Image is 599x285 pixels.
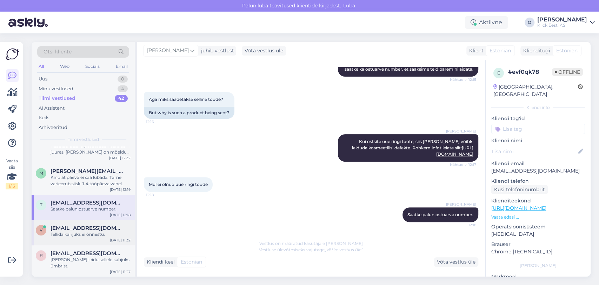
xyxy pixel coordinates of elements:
div: # evf0qk78 [508,68,552,76]
div: juhib vestlust [198,47,234,54]
div: Kindlat päeva ei saa lubada. Tarne varieerub siiski 1-4 tööpäeva vahel. [51,174,131,187]
span: [PERSON_NAME] [147,47,189,54]
span: Tiimi vestlused [68,136,99,143]
div: Web [59,62,71,71]
span: Vestluse ülevõtmiseks vajutage [259,247,363,252]
span: Estonian [490,47,511,54]
div: [PERSON_NAME] leidu sellele kahjuks ümbrist. [51,257,131,269]
span: Vestlus on määratud kasutajale [PERSON_NAME] [259,241,363,246]
div: Kliendi keel [144,258,175,266]
p: [EMAIL_ADDRESS][DOMAIN_NAME] [491,167,585,175]
a: [URL][DOMAIN_NAME] [491,205,546,211]
a: [PERSON_NAME]Klick Eesti AS [537,17,595,28]
p: Chrome [TECHNICAL_ID] [491,248,585,255]
div: [PERSON_NAME] [537,17,587,22]
div: [GEOGRAPHIC_DATA], [GEOGRAPHIC_DATA] [493,83,578,98]
p: Kliendi telefon [491,177,585,185]
img: Askly Logo [6,47,19,61]
div: [DATE] 12:32 [109,155,131,161]
div: Uus [39,76,47,83]
span: [PERSON_NAME] [446,129,476,134]
p: Märkmed [491,273,585,280]
div: Klient [466,47,484,54]
div: Kliendi info [491,104,585,111]
span: tiina.kongas38@gmail.com [51,200,124,206]
div: Aktiivne [465,16,508,29]
span: RichardMarcus.Piirimae@maaruum.ee [51,250,124,257]
p: Kliendi email [491,160,585,167]
span: Estonian [556,47,578,54]
span: Offline [552,68,583,76]
p: Operatsioonisüsteem [491,223,585,231]
span: 12:18 [450,222,476,228]
div: Arhiveeritud [39,124,67,131]
input: Lisa tag [491,124,585,134]
div: 0 [118,76,128,83]
span: valdek7777@gmail.com [51,225,124,231]
div: All [37,62,45,71]
span: v [40,227,42,233]
div: 1 / 3 [6,183,18,189]
span: t [40,202,42,207]
span: Martin@Seppa.ee [51,168,124,174]
span: Saatke palun ostuarve number. [407,212,473,217]
span: Otsi kliente [44,48,72,56]
div: Vaata siia [6,158,18,189]
div: Tellida kahjuks ei õnnestu. [51,231,131,238]
div: Kasutab USB-C pesa laadimiseks 33W juures, [PERSON_NAME] on mõeldud uue laadija all. Karbis on ai... [51,143,131,155]
p: Klienditeekond [491,197,585,205]
span: M [39,170,43,176]
p: Vaata edasi ... [491,214,585,220]
span: Estonian [181,258,202,266]
div: [DATE] 12:19 [110,187,131,192]
div: But why is such a product being sent? [144,107,234,119]
span: R [40,253,43,258]
div: Minu vestlused [39,85,73,92]
div: Email [114,62,129,71]
div: 42 [115,95,128,102]
p: Kliendi tag'id [491,115,585,122]
div: Socials [84,62,101,71]
span: Luba [341,2,357,9]
div: Võta vestlus üle [434,257,478,267]
span: Nähtud ✓ 12:17 [450,162,476,167]
div: [DATE] 12:18 [110,212,131,218]
span: Nähtud ✓ 12:15 [450,77,476,82]
div: Tiimi vestlused [39,95,75,102]
span: Aga miks saadetakse selline toode? [149,97,223,102]
div: Kõik [39,114,49,121]
div: 4 [118,85,128,92]
div: O [525,18,534,27]
div: [DATE] 11:32 [110,238,131,243]
div: Küsi telefoninumbrit [491,185,548,194]
p: Kliendi nimi [491,137,585,144]
span: Kui ostsite uue ringi toote, siis [PERSON_NAME] võibki leiduda kosmeetilisi defekte. Rohkem infot... [352,139,474,157]
span: e [497,70,500,76]
p: [MEDICAL_DATA] [491,231,585,238]
div: Võta vestlus üle [242,46,286,56]
p: Brauser [491,241,585,248]
span: 12:16 [146,119,172,124]
div: Klick Eesti AS [537,22,587,28]
div: Klienditugi [520,47,550,54]
span: 12:18 [146,192,172,197]
div: [PERSON_NAME] [491,263,585,269]
input: Lisa nimi [492,148,577,155]
span: Mul ei olnud uue ringi toode [149,182,208,187]
div: [DATE] 11:27 [110,269,131,274]
div: AI Assistent [39,105,65,112]
span: [PERSON_NAME] [446,202,476,207]
div: Saatke palun ostuarve number. [51,206,131,212]
i: „Võtke vestlus üle” [325,247,363,252]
